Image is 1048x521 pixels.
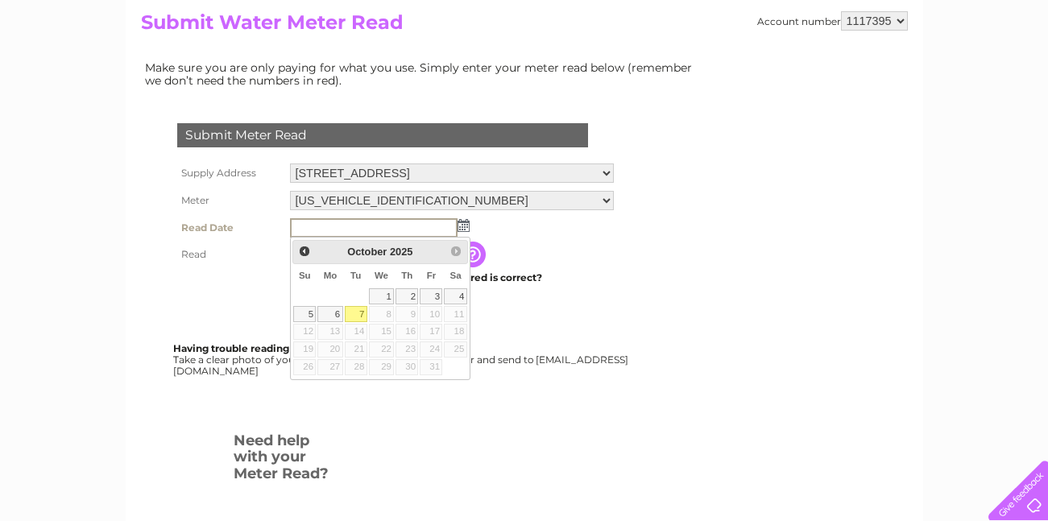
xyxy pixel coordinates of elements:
[444,288,466,304] a: 4
[420,288,442,304] a: 3
[757,11,908,31] div: Account number
[396,288,418,304] a: 2
[744,8,855,28] a: 0333 014 3131
[450,271,462,280] span: Saturday
[941,68,980,81] a: Contact
[173,214,286,242] th: Read Date
[173,159,286,187] th: Supply Address
[390,246,412,258] span: 2025
[427,271,437,280] span: Friday
[173,187,286,214] th: Meter
[908,68,931,81] a: Blog
[295,242,313,261] a: Prev
[317,306,342,322] a: 6
[458,219,470,232] img: ...
[324,271,338,280] span: Monday
[350,271,361,280] span: Tuesday
[299,271,311,280] span: Sunday
[460,242,489,267] input: Information
[375,271,388,280] span: Wednesday
[298,245,311,258] span: Prev
[293,306,316,322] a: 5
[234,429,333,490] h3: Need help with your Meter Read?
[369,288,395,304] a: 1
[177,123,588,147] div: Submit Meter Read
[286,267,618,288] td: Are you sure the read you have entered is correct?
[173,242,286,267] th: Read
[347,246,387,258] span: October
[995,68,1033,81] a: Log out
[345,306,367,322] a: 7
[173,343,631,376] div: Take a clear photo of your readings, tell us which supply it's for and send to [EMAIL_ADDRESS][DO...
[141,57,705,91] td: Make sure you are only paying for what you use. Simply enter your meter read below (remember we d...
[764,68,795,81] a: Water
[850,68,898,81] a: Telecoms
[141,11,908,42] h2: Submit Water Meter Read
[173,342,354,354] b: Having trouble reading your meter?
[37,42,119,91] img: logo.png
[805,68,840,81] a: Energy
[144,9,905,78] div: Clear Business is a trading name of Verastar Limited (registered in [GEOGRAPHIC_DATA] No. 3667643...
[401,271,412,280] span: Thursday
